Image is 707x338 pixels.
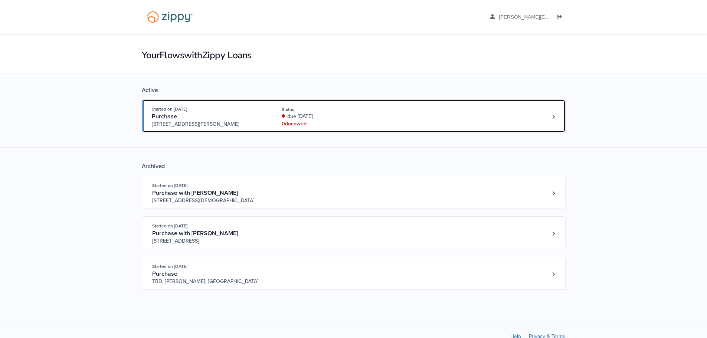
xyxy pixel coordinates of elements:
[152,121,265,128] span: [STREET_ADDRESS][PERSON_NAME]
[152,230,238,237] span: Purchase with [PERSON_NAME]
[142,216,566,249] a: Open loan 3993150
[152,270,177,278] span: Purchase
[152,264,187,269] span: Started on [DATE]
[152,223,187,229] span: Started on [DATE]
[152,183,187,188] span: Started on [DATE]
[152,106,187,112] span: Started on [DATE]
[152,197,265,204] span: [STREET_ADDRESS][DEMOGRAPHIC_DATA]
[282,106,381,113] div: Status
[282,113,381,120] div: due [DATE]
[142,86,566,94] div: Active
[152,278,265,285] span: TBD, [PERSON_NAME], [GEOGRAPHIC_DATA]
[152,113,177,120] span: Purchase
[548,269,559,280] a: Loan number 3940633
[548,111,559,122] a: Loan number 4190585
[499,14,666,20] span: nolan.sarah@mail.com
[142,99,566,132] a: Open loan 4190585
[142,257,566,290] a: Open loan 3940633
[490,14,667,22] a: edit profile
[142,7,197,26] img: Logo
[548,228,559,239] a: Loan number 3993150
[142,176,566,209] a: Open loan 3994028
[152,237,265,245] span: [STREET_ADDRESS]
[548,188,559,199] a: Loan number 3994028
[152,189,238,197] span: Purchase with [PERSON_NAME]
[142,163,566,170] div: Archived
[142,49,566,62] h1: Your Flows with Zippy Loans
[282,120,381,128] div: 0 doc owed
[557,14,565,22] a: Log out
